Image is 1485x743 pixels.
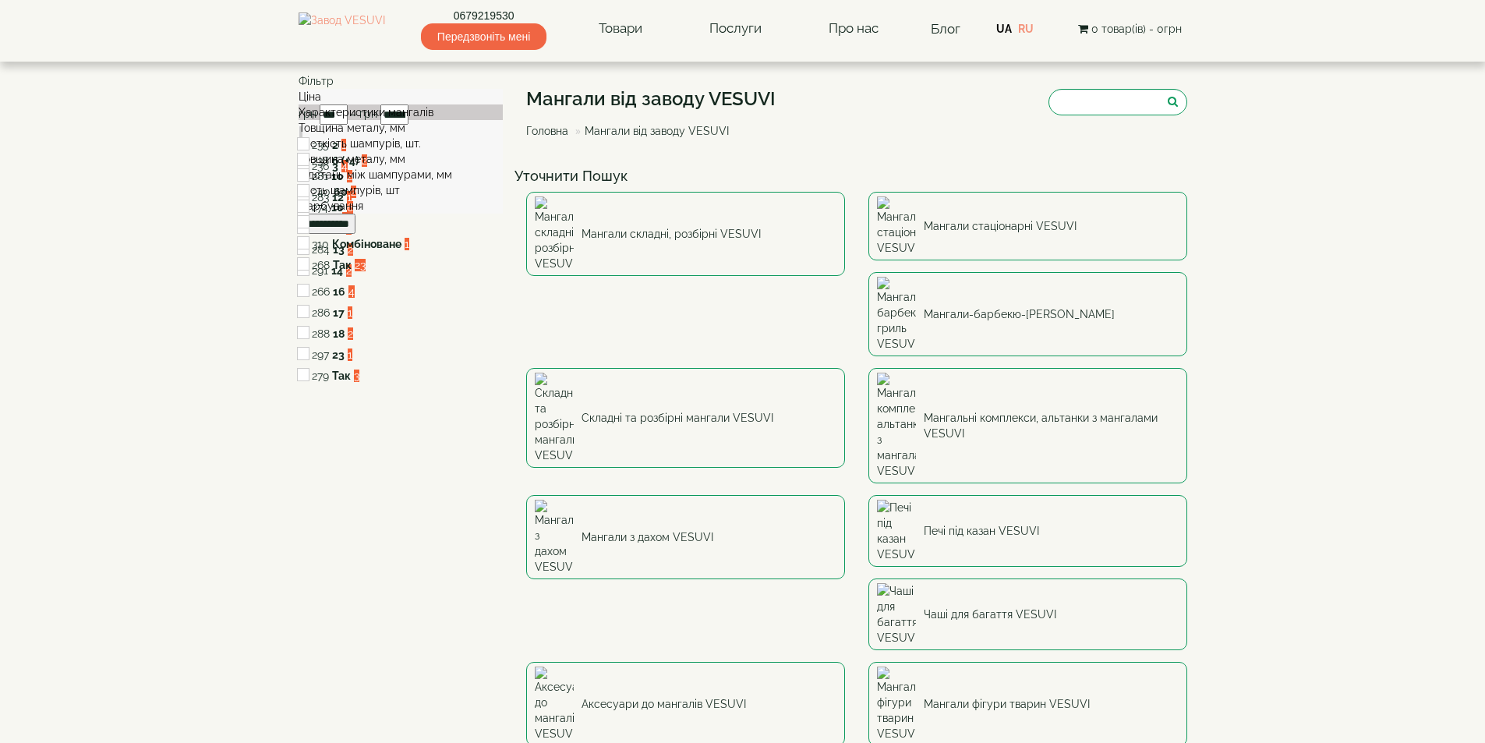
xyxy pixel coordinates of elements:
img: Мангали стаціонарні VESUVI [877,196,916,256]
label: Комбіноване [332,236,401,252]
a: Мангали складні, розбірні VESUVI Мангали складні, розбірні VESUVI [526,192,845,276]
span: 266 [312,285,330,298]
div: Товщина металу, мм [299,151,504,167]
a: RU [1018,23,1034,35]
a: Про нас [813,11,894,47]
div: Ціна [299,89,504,104]
div: Місткість шампурів, шт. [299,136,504,151]
a: Печі під казан VESUVI Печі під казан VESUVI [868,495,1187,567]
label: 18 [333,326,345,341]
span: 288 [312,327,330,340]
img: Аксесуари до мангалів VESUVI [535,667,574,741]
span: 286 [312,306,330,319]
a: Складні та розбірні мангали VESUVI Складні та розбірні мангали VESUVI [526,368,845,468]
img: Складні та розбірні мангали VESUVI [535,373,574,463]
img: Мангали-барбекю-гриль VESUVI [877,277,916,352]
span: 23 [355,259,366,271]
div: Товщина металу, мм [299,120,504,136]
div: Фільтр [299,73,504,89]
span: 0 товар(ів) - 0грн [1091,23,1182,35]
a: Мангали стаціонарні VESUVI Мангали стаціонарні VESUVI [868,192,1187,260]
span: Передзвоніть мені [421,23,546,50]
img: Завод VESUVI [299,12,385,45]
span: 279 [312,370,329,382]
a: Чаші для багаття VESUVI Чаші для багаття VESUVI [868,578,1187,650]
img: Чаші для багаття VESUVI [877,583,916,646]
a: Мангальні комплекси, альтанки з мангалами VESUVI Мангальні комплекси, альтанки з мангалами VESUVI [868,368,1187,483]
a: Мангали з дахом VESUVI Мангали з дахом VESUVI [526,495,845,579]
span: 3 [354,370,359,382]
img: Мангали складні, розбірні VESUVI [535,196,574,271]
img: Мангальні комплекси, альтанки з мангалами VESUVI [877,373,916,479]
a: Послуги [694,11,777,47]
button: 0 товар(ів) - 0грн [1073,20,1186,37]
a: Мангали-барбекю-гриль VESUVI Мангали-барбекю-[PERSON_NAME] [868,272,1187,356]
label: 17 [333,305,345,320]
span: 310 [312,238,329,250]
a: Блог [931,21,960,37]
a: Головна [526,125,568,137]
label: 16 [333,284,345,299]
span: 297 [312,349,329,361]
label: 23 [332,347,345,363]
a: Товари [583,11,658,47]
h1: Мангали від заводу VESUVI [526,89,776,109]
img: Мангали фігури тварин VESUVI [877,667,916,741]
span: 1 [348,349,352,361]
div: Фарбування [299,198,504,214]
div: Характеристики мангалів [299,104,504,120]
span: 4 [348,285,355,298]
li: Мангали від заводу VESUVI [571,123,729,139]
span: 268 [312,259,330,271]
div: Відстань між шампурами, мм [299,167,504,182]
img: Мангали з дахом VESUVI [535,500,574,575]
label: Так [333,257,352,273]
h4: Уточнити Пошук [514,168,1199,184]
span: 1 [405,238,409,250]
img: Печі під казан VESUVI [877,500,916,562]
span: 2 [348,327,353,340]
a: UA [996,23,1012,35]
div: К-сть шампурів, шт [299,182,504,198]
span: 1 [348,306,352,319]
a: 0679219530 [421,8,546,23]
label: Так [332,368,351,384]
